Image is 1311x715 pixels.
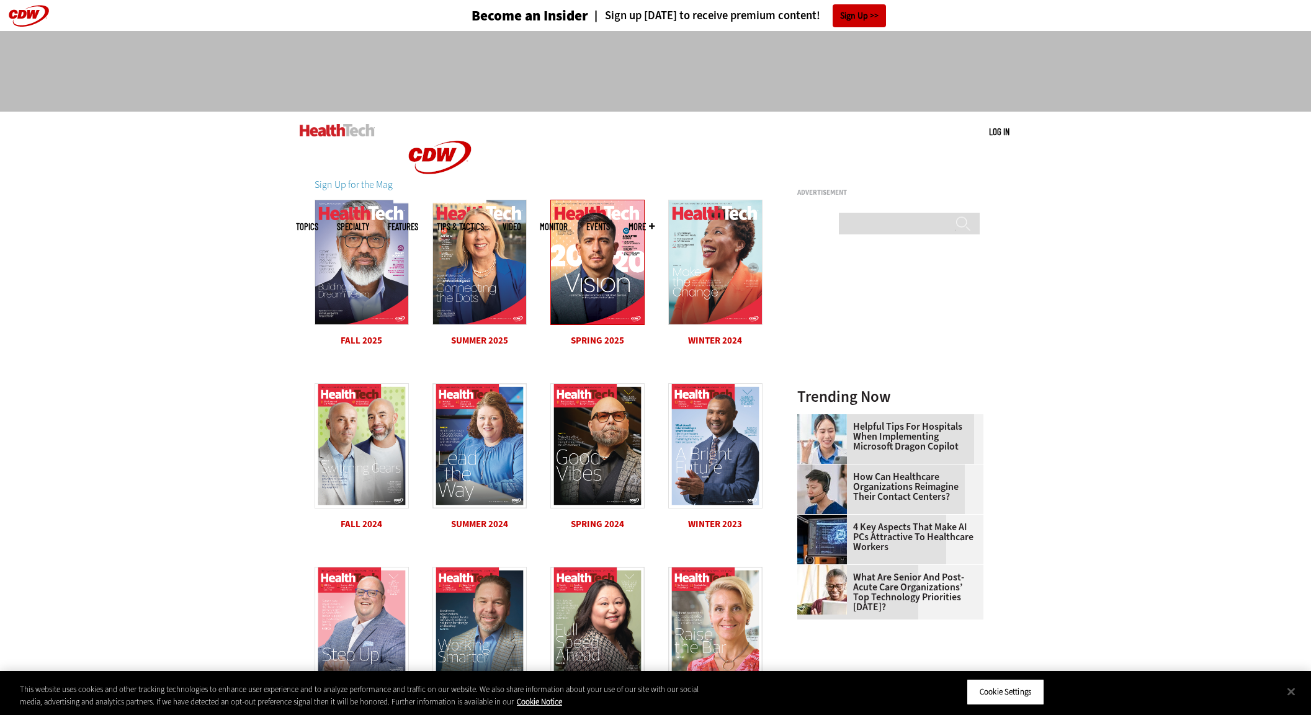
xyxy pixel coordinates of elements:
a: Tips & Tactics [437,222,484,231]
a: MonITor [540,222,568,231]
a: Healthcare contact center [797,464,853,474]
a: Desktop monitor with brain AI concept [797,515,853,525]
img: HTQ223_Cover.jpg [432,567,527,692]
a: More information about your privacy [517,696,562,707]
img: Cover_web_2.jpg [432,383,527,508]
iframe: advertisement [430,43,882,99]
a: Log in [989,126,1009,137]
a: Features [388,222,418,231]
a: What Are Senior and Post-Acute Care Organizations’ Top Technology Priorities [DATE]? [797,572,976,612]
a: Video [503,222,521,231]
a: Sign Up [833,4,886,27]
img: HT_Q422_Cover.jpg [668,567,763,692]
img: HLTECH_Q125_C1_Cover.jpg [550,200,645,325]
img: HLTECH_Q424_C1_Cover.jpg [668,200,763,325]
img: Older person using tablet [797,565,847,615]
img: HTQ423_Cover%20web.jpg [668,383,763,508]
img: HTQ325_C1.jpg [315,200,409,325]
a: Winter 2024 [688,334,742,347]
img: Desktop monitor with brain AI concept [797,515,847,564]
a: Spring 2025 [571,334,624,347]
h3: Become an Insider [472,9,588,23]
img: Home [300,124,375,136]
a: Summer 2025 [451,334,508,347]
a: Fall 2025 [341,334,382,347]
span: Specialty [337,222,369,231]
img: Cover_web_1.jpg [550,567,645,692]
a: Become an Insider [425,9,588,23]
a: Fall 2024 [341,518,382,530]
span: Topics [296,222,318,231]
button: Cookie Settings [967,679,1044,705]
div: User menu [989,125,1009,138]
a: Events [586,222,610,231]
img: Doctor using phone to dictate to tablet [797,414,847,464]
img: HLTECH_Q225_C1.jpg [432,200,527,325]
a: Sign up [DATE] to receive premium content! [588,10,820,22]
img: HTQ324_Cover.jpg [315,383,409,508]
a: Summer 2024 [451,518,508,530]
a: Doctor using phone to dictate to tablet [797,414,853,424]
a: Spring 2024 [571,518,624,530]
img: Healthcare contact center [797,464,847,514]
span: More [629,222,655,231]
a: Helpful Tips for Hospitals When Implementing Microsoft Dragon Copilot [797,422,976,451]
a: Winter 2023 [688,518,742,530]
iframe: advertisement [797,201,983,356]
img: HTQ323_Cover.jpg [315,567,409,692]
button: Close [1277,678,1305,705]
a: How Can Healthcare Organizations Reimagine Their Contact Centers? [797,472,976,502]
h3: Trending Now [797,389,983,404]
a: Older person using tablet [797,565,853,575]
img: Home [393,112,486,203]
a: 4 Key Aspects That Make AI PCs Attractive to Healthcare Workers [797,522,976,552]
img: HTQ124_Cover.jpg [550,383,645,508]
div: This website uses cookies and other tracking technologies to enhance user experience and to analy... [20,683,721,708]
a: CDW [393,193,486,207]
